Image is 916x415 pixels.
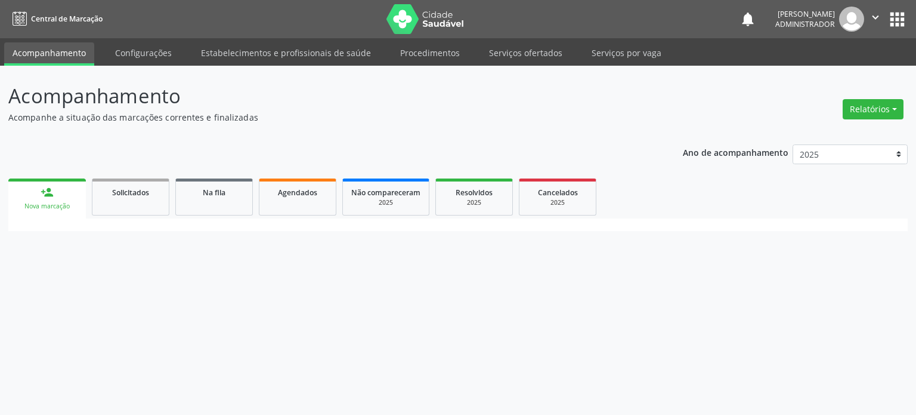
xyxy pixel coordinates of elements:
[528,198,587,207] div: 2025
[351,187,420,198] span: Não compareceram
[193,42,379,63] a: Estabelecimentos e profissionais de saúde
[583,42,670,63] a: Serviços por vaga
[444,198,504,207] div: 2025
[17,202,78,211] div: Nova marcação
[683,145,788,159] p: Ano de acompanhamento
[278,187,317,198] span: Agendados
[775,9,835,19] div: [PERSON_NAME]
[8,9,103,29] a: Central de Marcação
[107,42,180,63] a: Configurações
[775,19,835,29] span: Administrador
[843,99,903,119] button: Relatórios
[8,111,638,124] p: Acompanhe a situação das marcações correntes e finalizadas
[456,187,493,198] span: Resolvidos
[864,7,887,32] button: 
[392,42,468,63] a: Procedimentos
[538,187,578,198] span: Cancelados
[739,11,756,27] button: notifications
[351,198,420,207] div: 2025
[4,42,94,66] a: Acompanhamento
[203,187,225,198] span: Na fila
[8,81,638,111] p: Acompanhamento
[41,186,54,199] div: person_add
[839,7,864,32] img: img
[869,11,882,24] i: 
[112,187,149,198] span: Solicitados
[31,14,103,24] span: Central de Marcação
[887,9,908,30] button: apps
[481,42,571,63] a: Serviços ofertados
